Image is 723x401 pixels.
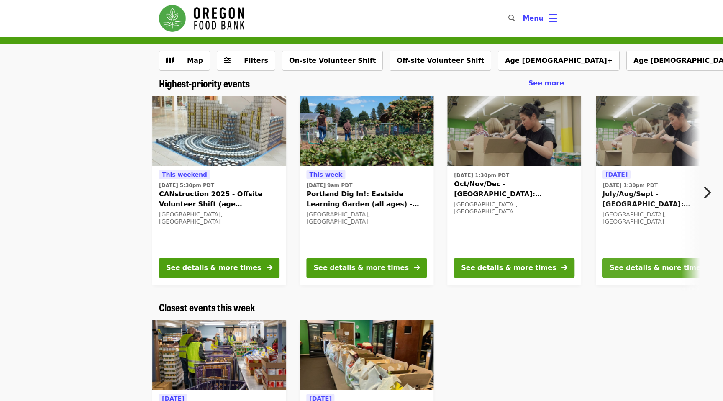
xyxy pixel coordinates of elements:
[702,185,711,200] i: chevron-right icon
[166,57,174,64] i: map icon
[313,263,408,273] div: See details & more times
[454,258,574,278] button: See details & more times
[159,51,210,71] button: Show map view
[159,76,250,90] span: Highest-priority events
[244,57,268,64] span: Filters
[187,57,203,64] span: Map
[152,77,571,90] div: Highest-priority events
[300,96,433,167] img: Portland Dig In!: Eastside Learning Garden (all ages) - Aug/Sept/Oct organized by Oregon Food Bank
[159,77,250,90] a: Highest-priority events
[306,189,427,209] span: Portland Dig In!: Eastside Learning Garden (all ages) - Aug/Sept/Oct
[520,8,527,28] input: Search
[152,301,571,314] div: Closest events this week
[166,263,261,273] div: See details & more times
[162,171,207,178] span: This weekend
[454,179,574,199] span: Oct/Nov/Dec - [GEOGRAPHIC_DATA]: Repack/Sort (age [DEMOGRAPHIC_DATA]+)
[217,51,275,71] button: Filters (0 selected)
[695,181,723,204] button: Next item
[454,172,509,179] time: [DATE] 1:30pm PDT
[390,51,491,71] button: Off-site Volunteer Shift
[300,96,433,285] a: See details for "Portland Dig In!: Eastside Learning Garden (all ages) - Aug/Sept/Oct"
[267,264,272,272] i: arrow-right icon
[528,79,564,87] span: See more
[159,182,214,189] time: [DATE] 5:30pm PDT
[528,78,564,88] a: See more
[610,263,705,273] div: See details & more times
[159,301,255,314] a: Closest events this week
[461,263,556,273] div: See details & more times
[224,57,231,64] i: sliders-h icon
[152,96,286,167] img: CANstruction 2025 - Offsite Volunteer Shift (age 16+) organized by Oregon Food Bank
[159,258,279,278] button: See details & more times
[159,5,244,32] img: Oregon Food Bank - Home
[282,51,383,71] button: On-site Volunteer Shift
[549,12,557,24] i: bars icon
[159,211,279,225] div: [GEOGRAPHIC_DATA], [GEOGRAPHIC_DATA]
[414,264,420,272] i: arrow-right icon
[306,211,427,225] div: [GEOGRAPHIC_DATA], [GEOGRAPHIC_DATA]
[306,258,427,278] button: See details & more times
[602,211,723,225] div: [GEOGRAPHIC_DATA], [GEOGRAPHIC_DATA]
[152,96,286,285] a: See details for "CANstruction 2025 - Offsite Volunteer Shift (age 16+)"
[447,96,581,167] img: Oct/Nov/Dec - Portland: Repack/Sort (age 8+) organized by Oregon Food Bank
[309,171,342,178] span: This week
[306,182,352,189] time: [DATE] 9am PDT
[602,189,723,209] span: July/Aug/Sept - [GEOGRAPHIC_DATA]: Repack/Sort (age [DEMOGRAPHIC_DATA]+)
[454,201,574,215] div: [GEOGRAPHIC_DATA], [GEOGRAPHIC_DATA]
[152,320,286,391] img: Northeast Emergency Food Program - Partner Agency Support organized by Oregon Food Bank
[300,320,433,391] img: Portland Open Bible - Partner Agency Support (16+) organized by Oregon Food Bank
[605,171,628,178] span: [DATE]
[516,8,564,28] button: Toggle account menu
[602,258,723,278] button: See details & more times
[159,300,255,314] span: Closest events this week
[523,14,544,22] span: Menu
[602,182,658,189] time: [DATE] 1:30pm PDT
[561,264,567,272] i: arrow-right icon
[498,51,620,71] button: Age [DEMOGRAPHIC_DATA]+
[159,189,279,209] span: CANstruction 2025 - Offsite Volunteer Shift (age [DEMOGRAPHIC_DATA]+)
[447,96,581,285] a: See details for "Oct/Nov/Dec - Portland: Repack/Sort (age 8+)"
[508,14,515,22] i: search icon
